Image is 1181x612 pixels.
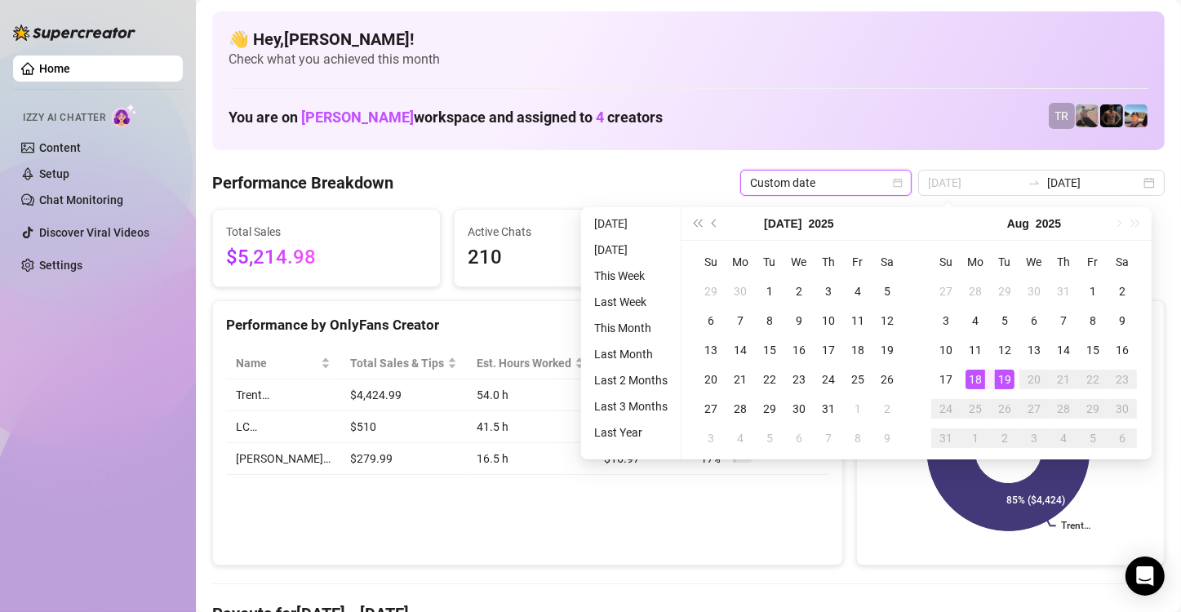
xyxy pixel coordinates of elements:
[350,354,444,372] span: Total Sales & Tips
[819,311,838,330] div: 10
[696,306,726,335] td: 2025-07-06
[931,277,961,306] td: 2025-07-27
[1078,277,1108,306] td: 2025-08-01
[764,207,801,240] button: Choose a month
[1100,104,1123,127] img: Trent
[726,365,755,394] td: 2025-07-21
[760,282,779,301] div: 1
[877,399,897,419] div: 2
[843,365,872,394] td: 2025-07-25
[877,370,897,389] div: 26
[696,277,726,306] td: 2025-06-29
[995,311,1015,330] div: 5
[961,335,990,365] td: 2025-08-11
[730,282,750,301] div: 30
[966,282,985,301] div: 28
[594,443,690,475] td: $16.97
[730,340,750,360] div: 14
[848,428,868,448] div: 8
[229,28,1148,51] h4: 👋 Hey, [PERSON_NAME] !
[39,167,69,180] a: Setup
[1061,521,1090,532] text: Trent…
[1112,370,1132,389] div: 23
[760,370,779,389] div: 22
[760,428,779,448] div: 5
[990,306,1019,335] td: 2025-08-05
[730,428,750,448] div: 4
[1024,428,1044,448] div: 3
[814,394,843,424] td: 2025-07-31
[1047,174,1140,192] input: End date
[1019,394,1049,424] td: 2025-08-27
[760,311,779,330] div: 8
[726,306,755,335] td: 2025-07-07
[1024,340,1044,360] div: 13
[1083,399,1103,419] div: 29
[755,424,784,453] td: 2025-08-05
[701,340,721,360] div: 13
[789,311,809,330] div: 9
[784,277,814,306] td: 2025-07-02
[467,379,594,411] td: 54.0 h
[1049,277,1078,306] td: 2025-07-31
[789,340,809,360] div: 16
[730,311,750,330] div: 7
[236,354,317,372] span: Name
[696,247,726,277] th: Su
[814,277,843,306] td: 2025-07-03
[39,141,81,154] a: Content
[340,348,467,379] th: Total Sales & Tips
[1108,306,1137,335] td: 2025-08-09
[1024,370,1044,389] div: 20
[226,379,340,411] td: Trent…
[1049,424,1078,453] td: 2025-09-04
[843,424,872,453] td: 2025-08-08
[966,428,985,448] div: 1
[467,443,594,475] td: 16.5 h
[39,226,149,239] a: Discover Viral Videos
[789,428,809,448] div: 6
[226,443,340,475] td: [PERSON_NAME]…
[931,424,961,453] td: 2025-08-31
[39,259,82,272] a: Settings
[226,411,340,443] td: LC…
[1083,370,1103,389] div: 22
[1019,365,1049,394] td: 2025-08-20
[1078,247,1108,277] th: Fr
[229,51,1148,69] span: Check what you achieved this month
[726,424,755,453] td: 2025-08-04
[877,340,897,360] div: 19
[726,247,755,277] th: Mo
[588,397,674,416] li: Last 3 Months
[995,428,1015,448] div: 2
[1049,306,1078,335] td: 2025-08-07
[990,277,1019,306] td: 2025-07-29
[588,292,674,312] li: Last Week
[755,277,784,306] td: 2025-07-01
[340,443,467,475] td: $279.99
[1028,176,1041,189] span: to
[1108,365,1137,394] td: 2025-08-23
[1112,311,1132,330] div: 9
[784,247,814,277] th: We
[961,306,990,335] td: 2025-08-04
[848,340,868,360] div: 18
[726,277,755,306] td: 2025-06-30
[936,370,956,389] div: 17
[966,340,985,360] div: 11
[995,340,1015,360] div: 12
[701,428,721,448] div: 3
[596,109,604,126] span: 4
[872,306,902,335] td: 2025-07-12
[701,370,721,389] div: 20
[39,193,123,206] a: Chat Monitoring
[1019,306,1049,335] td: 2025-08-06
[730,399,750,419] div: 28
[843,335,872,365] td: 2025-07-18
[301,109,414,126] span: [PERSON_NAME]
[755,306,784,335] td: 2025-07-08
[931,335,961,365] td: 2025-08-10
[1036,207,1061,240] button: Choose a year
[726,335,755,365] td: 2025-07-14
[789,370,809,389] div: 23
